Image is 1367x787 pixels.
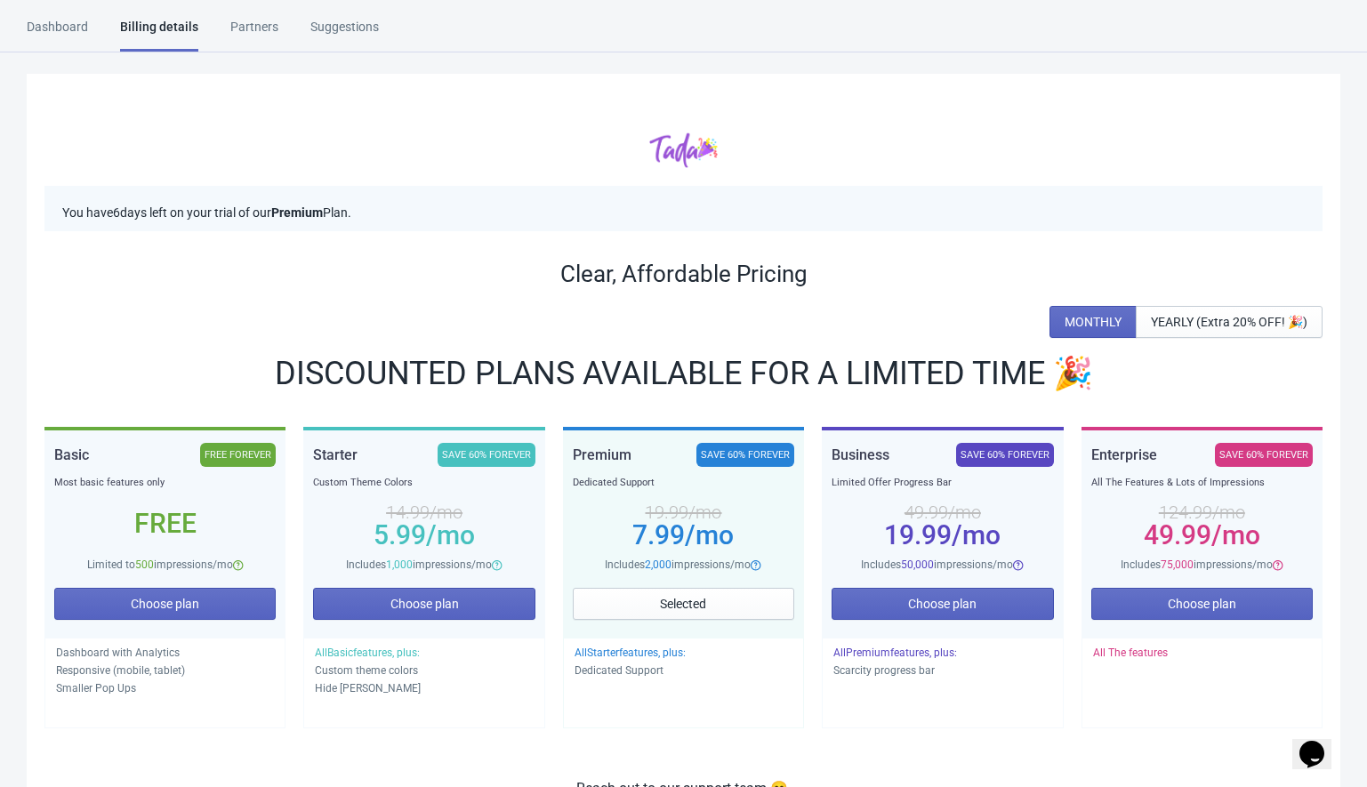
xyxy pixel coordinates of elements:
span: YEARLY (Extra 20% OFF! 🎉) [1151,315,1307,329]
b: Premium [271,205,323,220]
span: Choose plan [131,597,199,611]
button: YEARLY (Extra 20% OFF! 🎉) [1136,306,1323,338]
span: Choose plan [390,597,459,611]
button: Choose plan [313,588,535,620]
div: Limited to impressions/mo [54,556,276,574]
div: Billing details [120,18,198,52]
p: Dedicated Support [575,662,792,679]
div: 49.99 /mo [832,505,1053,519]
span: 500 [135,558,154,571]
span: 75,000 [1161,558,1194,571]
p: Hide [PERSON_NAME] [315,679,533,697]
div: DISCOUNTED PLANS AVAILABLE FOR A LIMITED TIME 🎉 [44,359,1323,388]
div: Most basic features only [54,474,276,492]
span: 1,000 [386,558,413,571]
div: 49.99 [1091,528,1313,542]
div: 7.99 [573,528,794,542]
div: Business [832,443,889,467]
button: Selected [573,588,794,620]
div: Basic [54,443,89,467]
div: All The Features & Lots of Impressions [1091,474,1313,492]
div: Limited Offer Progress Bar [832,474,1053,492]
button: MONTHLY [1049,306,1137,338]
div: 19.99 [832,528,1053,542]
span: /mo [952,519,1001,550]
div: Enterprise [1091,443,1157,467]
div: SAVE 60% FOREVER [696,443,794,467]
div: Partners [230,18,278,49]
div: Free [54,517,276,531]
span: Includes impressions/mo [1121,558,1273,571]
div: 14.99 /mo [313,505,535,519]
span: All Starter features, plus: [575,646,686,659]
div: Dedicated Support [573,474,794,492]
div: Clear, Affordable Pricing [44,260,1323,288]
span: /mo [685,519,734,550]
span: Includes impressions/mo [346,558,492,571]
span: 2,000 [645,558,671,571]
div: 19.99 /mo [573,505,794,519]
span: Includes impressions/mo [605,558,751,571]
div: Starter [313,443,358,467]
div: Dashboard [27,18,88,49]
p: Responsive (mobile, tablet) [56,662,274,679]
span: All The features [1093,646,1168,659]
div: 5.99 [313,528,535,542]
button: Choose plan [54,588,276,620]
span: /mo [1211,519,1260,550]
div: Custom Theme Colors [313,474,535,492]
div: SAVE 60% FOREVER [956,443,1054,467]
span: Includes impressions/mo [861,558,1013,571]
div: FREE FOREVER [200,443,276,467]
iframe: chat widget [1292,716,1349,769]
button: Choose plan [832,588,1053,620]
span: All Basic features, plus: [315,646,420,659]
button: Choose plan [1091,588,1313,620]
div: Premium [573,443,631,467]
p: Dashboard with Analytics [56,644,274,662]
p: Smaller Pop Ups [56,679,274,697]
p: Scarcity progress bar [833,662,1051,679]
p: You have 6 days left on your trial of our Plan. [62,204,1305,222]
span: 50,000 [901,558,934,571]
div: 124.99 /mo [1091,505,1313,519]
span: /mo [426,519,475,550]
span: Choose plan [908,597,977,611]
img: tadacolor.png [649,132,718,168]
div: SAVE 60% FOREVER [1215,443,1313,467]
span: Choose plan [1168,597,1236,611]
span: All Premium features, plus: [833,646,957,659]
span: MONTHLY [1065,315,1122,329]
span: Selected [660,597,706,611]
div: SAVE 60% FOREVER [438,443,535,467]
p: Custom theme colors [315,662,533,679]
div: Suggestions [310,18,379,49]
